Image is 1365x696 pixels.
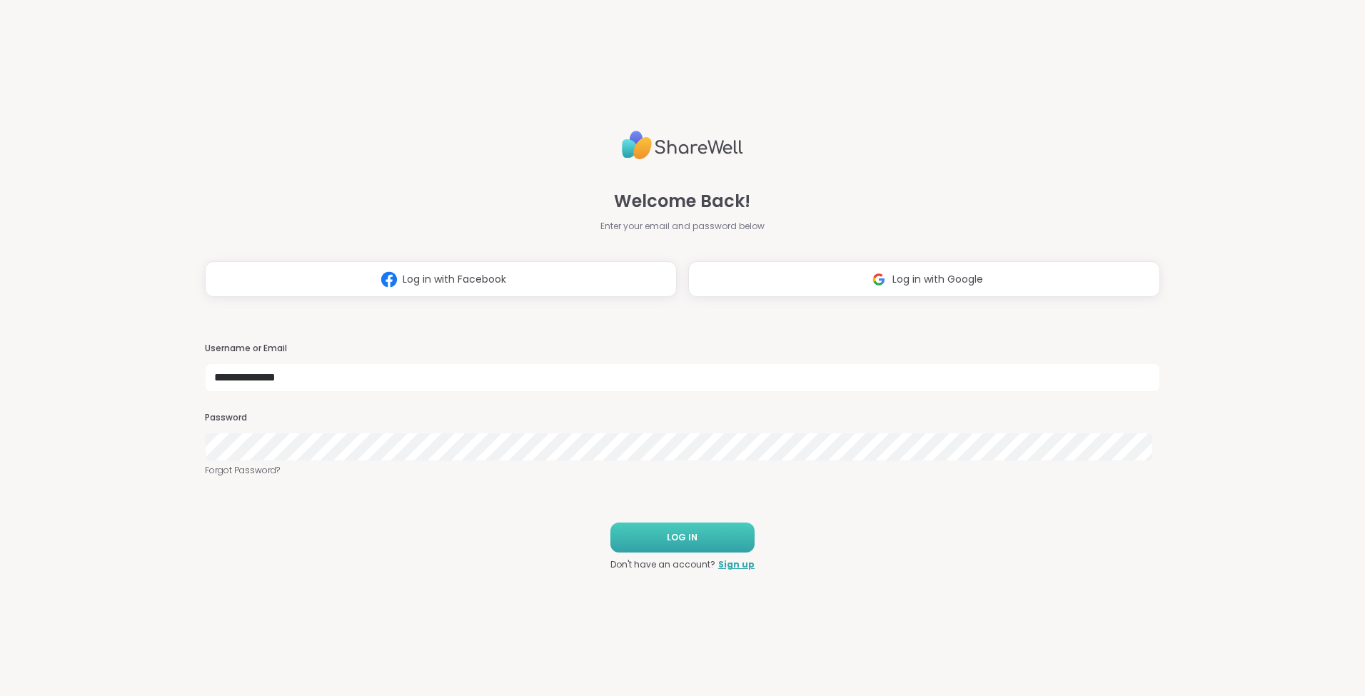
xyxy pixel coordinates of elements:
[614,188,750,214] span: Welcome Back!
[205,464,1160,477] a: Forgot Password?
[688,261,1160,297] button: Log in with Google
[622,125,743,166] img: ShareWell Logo
[600,220,765,233] span: Enter your email and password below
[667,531,697,544] span: LOG IN
[205,261,677,297] button: Log in with Facebook
[865,266,892,293] img: ShareWell Logomark
[718,558,755,571] a: Sign up
[376,266,403,293] img: ShareWell Logomark
[403,272,506,287] span: Log in with Facebook
[892,272,983,287] span: Log in with Google
[610,558,715,571] span: Don't have an account?
[610,523,755,553] button: LOG IN
[205,343,1160,355] h3: Username or Email
[205,412,1160,424] h3: Password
